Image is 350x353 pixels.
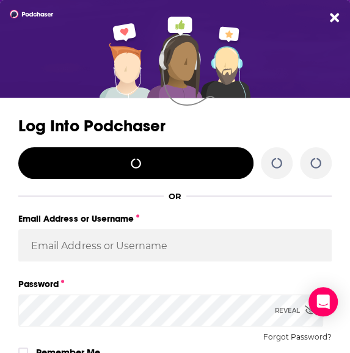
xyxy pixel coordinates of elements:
[18,211,332,227] label: Email Address or Username
[169,191,181,201] div: OR
[10,10,32,18] a: Podchaser - Follow, Share and Rate Podcasts
[18,117,332,135] h3: Log Into Podchaser
[308,287,338,316] div: Open Intercom Messenger
[18,276,332,292] label: Password
[263,333,332,341] button: Forgot Password?
[275,294,317,327] div: Reveal
[330,11,339,24] button: Close Button
[18,229,332,262] input: Email Address or Username
[10,10,54,18] img: Podchaser - Follow, Share and Rate Podcasts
